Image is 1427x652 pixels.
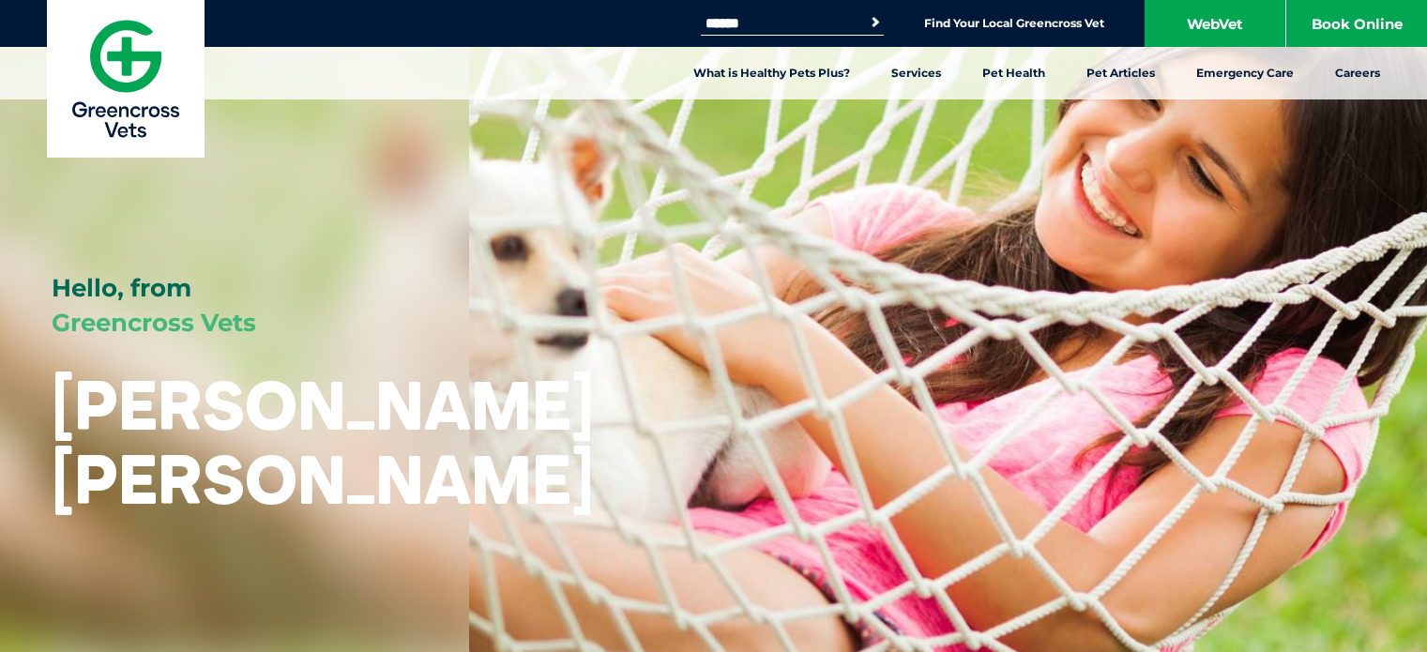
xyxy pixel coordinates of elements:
[1314,47,1401,99] a: Careers
[52,308,256,338] span: Greencross Vets
[1176,47,1314,99] a: Emergency Care
[1066,47,1176,99] a: Pet Articles
[871,47,962,99] a: Services
[52,368,594,516] h1: [PERSON_NAME] [PERSON_NAME]
[924,16,1104,31] a: Find Your Local Greencross Vet
[866,13,885,32] button: Search
[673,47,871,99] a: What is Healthy Pets Plus?
[52,273,191,303] span: Hello, from
[962,47,1066,99] a: Pet Health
